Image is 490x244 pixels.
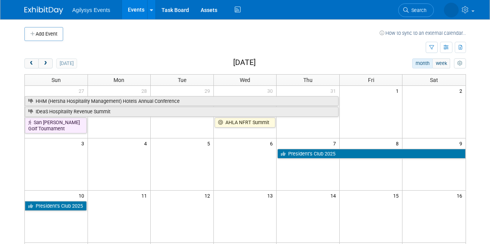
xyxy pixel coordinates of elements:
[113,77,124,83] span: Mon
[206,138,213,148] span: 5
[266,86,276,96] span: 30
[78,86,88,96] span: 27
[24,7,63,14] img: ExhibitDay
[78,191,88,200] span: 10
[368,77,374,83] span: Fri
[269,138,276,148] span: 6
[409,7,426,13] span: Search
[215,118,276,128] a: AHLA NFRT Summit
[456,191,466,200] span: 16
[141,86,150,96] span: 28
[25,107,339,117] a: IDeaS Hospitality Revenue Summit
[72,7,110,13] span: Agilysys Events
[398,3,434,17] a: Search
[204,86,213,96] span: 29
[303,77,313,83] span: Thu
[444,3,459,17] img: Jen Reeves
[454,58,466,68] button: myCustomButton
[332,138,339,148] span: 7
[392,191,402,200] span: 15
[459,86,466,96] span: 2
[395,86,402,96] span: 1
[178,77,186,83] span: Tue
[457,61,462,66] i: Personalize Calendar
[395,138,402,148] span: 8
[56,58,77,68] button: [DATE]
[459,138,466,148] span: 9
[330,86,339,96] span: 31
[24,27,63,41] button: Add Event
[52,77,61,83] span: Sun
[24,58,39,68] button: prev
[38,58,53,68] button: next
[240,77,250,83] span: Wed
[430,77,438,83] span: Sat
[233,58,256,67] h2: [DATE]
[432,58,450,68] button: week
[204,191,213,200] span: 12
[143,138,150,148] span: 4
[25,201,87,211] a: President’s Club 2025
[330,191,339,200] span: 14
[412,58,433,68] button: month
[25,118,87,133] a: San [PERSON_NAME] Golf Tournament
[25,96,339,106] a: HHM (Hersha Hospitality Management) Hotels Annual Conference
[266,191,276,200] span: 13
[141,191,150,200] span: 11
[81,138,88,148] span: 3
[380,30,466,36] a: How to sync to an external calendar...
[277,149,465,159] a: President’s Club 2025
